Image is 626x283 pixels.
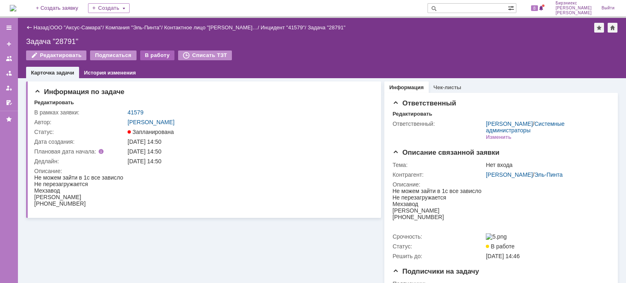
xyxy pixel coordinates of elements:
[10,5,16,11] a: Перейти на домашнюю страницу
[392,171,484,178] div: Контрагент:
[2,52,15,65] a: Заявки на командах
[392,253,484,259] div: Решить до:
[392,121,484,127] div: Ответственный:
[34,129,126,135] div: Статус:
[392,99,456,107] span: Ответственный
[34,158,126,165] div: Дедлайн:
[508,4,516,11] span: Расширенный поиск
[308,24,346,31] div: Задача "28791"
[531,5,538,11] span: 8
[2,81,15,94] a: Мои заявки
[486,243,514,250] span: В работе
[34,168,371,174] div: Описание:
[534,171,562,178] a: Эль-Пинта
[164,24,258,31] a: Контактное лицо "[PERSON_NAME]…
[34,119,126,125] div: Автор:
[392,233,484,240] div: Срочность:
[106,24,161,31] a: Компания "Эль-Пинта"
[555,6,592,11] span: [PERSON_NAME]
[392,268,479,275] span: Подписчики на задачу
[486,233,507,240] img: 5.png
[88,3,130,13] div: Создать
[392,181,607,188] div: Описание:
[26,37,618,46] div: Задача "28791"
[2,37,15,50] a: Создать заявку
[486,253,520,259] span: [DATE] 14:46
[486,162,606,168] div: Нет входа
[34,109,126,116] div: В рамках заявки:
[486,134,511,140] div: Изменить
[128,109,143,116] a: 41579
[486,171,533,178] a: [PERSON_NAME]
[128,148,370,155] div: [DATE] 14:50
[128,158,370,165] div: [DATE] 14:50
[434,84,461,90] a: Чек-листы
[33,24,48,31] a: Назад
[261,24,308,31] div: /
[389,84,423,90] a: Информация
[261,24,305,31] a: Инцидент "41579"
[392,162,484,168] div: Тема:
[84,70,136,76] a: История изменения
[486,121,533,127] a: [PERSON_NAME]
[128,119,174,125] a: [PERSON_NAME]
[34,138,126,145] div: Дата создания:
[486,121,564,134] a: Системные администраторы
[392,111,432,117] div: Редактировать
[31,70,74,76] a: Карточка задачи
[34,99,74,106] div: Редактировать
[392,149,499,156] span: Описание связанной заявки
[50,24,106,31] div: /
[555,1,592,6] span: Бирзниекс
[34,148,116,155] div: Плановая дата начала:
[486,171,606,178] div: /
[106,24,164,31] div: /
[486,121,606,134] div: /
[164,24,261,31] div: /
[128,129,174,135] span: Запланирована
[50,24,103,31] a: ООО "Аксус-Самара"
[2,67,15,80] a: Заявки в моей ответственности
[392,243,484,250] div: Статус:
[608,23,617,33] div: Сделать домашней страницей
[34,88,124,96] span: Информация по задаче
[10,5,16,11] img: logo
[594,23,604,33] div: Добавить в избранное
[2,96,15,109] a: Мои согласования
[555,11,592,15] span: [PERSON_NAME]
[48,24,50,30] div: |
[128,138,370,145] div: [DATE] 14:50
